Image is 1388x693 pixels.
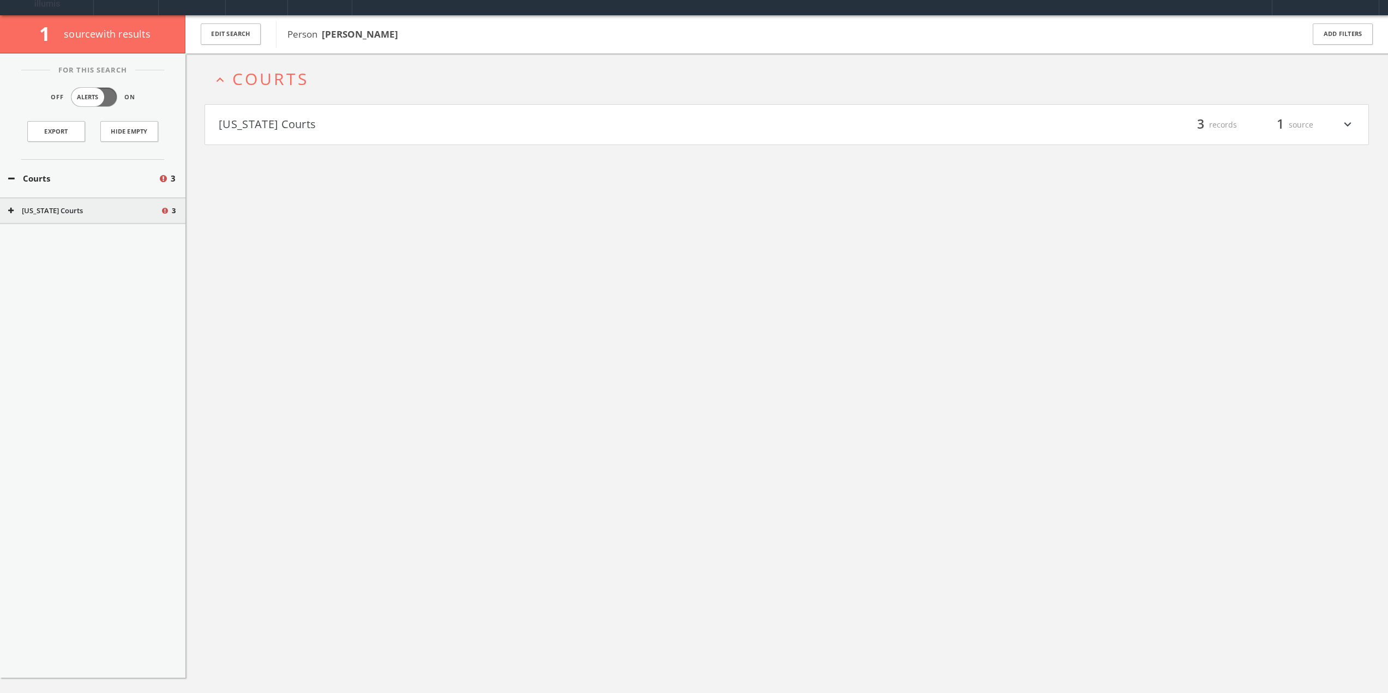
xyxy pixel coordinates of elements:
span: 3 [171,172,176,185]
button: [US_STATE] Courts [8,206,160,216]
span: Off [51,93,64,102]
a: Export [27,121,85,142]
span: Person [287,28,398,40]
button: Hide Empty [100,121,158,142]
span: source with results [64,27,151,40]
button: Edit Search [201,23,261,45]
span: For This Search [50,65,135,76]
span: 3 [172,206,176,216]
button: Add Filters [1313,23,1373,45]
button: expand_lessCourts [213,70,1369,88]
div: source [1248,116,1313,134]
i: expand_less [213,73,227,87]
div: records [1171,116,1237,134]
span: 3 [1192,115,1209,134]
b: [PERSON_NAME] [322,28,398,40]
span: 1 [39,21,59,46]
button: [US_STATE] Courts [219,116,787,134]
span: On [124,93,135,102]
span: Courts [232,68,309,90]
span: 1 [1272,115,1289,134]
i: expand_more [1341,116,1355,134]
button: Courts [8,172,158,185]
